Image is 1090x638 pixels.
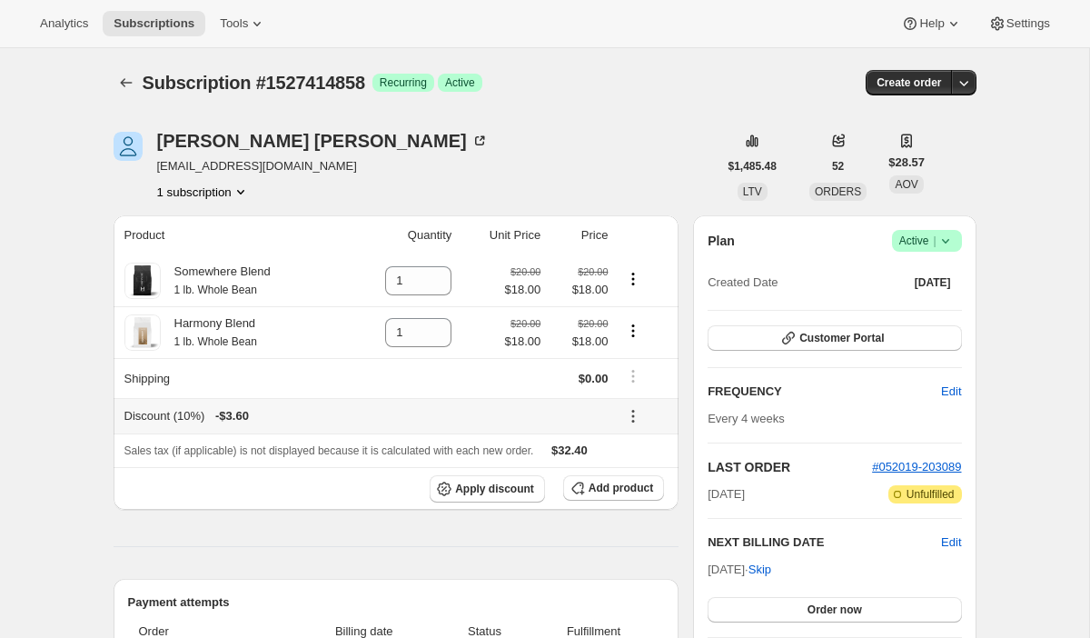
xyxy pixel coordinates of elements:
[919,16,944,31] span: Help
[510,266,540,277] small: $20.00
[143,73,365,93] span: Subscription #1527414858
[890,11,973,36] button: Help
[103,11,205,36] button: Subscriptions
[445,75,475,90] span: Active
[708,563,771,576] span: [DATE] ·
[157,157,489,175] span: [EMAIL_ADDRESS][DOMAIN_NAME]
[209,11,277,36] button: Tools
[708,597,961,623] button: Order now
[380,75,427,90] span: Recurring
[157,183,250,201] button: Product actions
[872,458,961,476] button: #052019-203089
[907,487,955,502] span: Unfulfilled
[832,159,844,174] span: 52
[904,270,962,295] button: [DATE]
[124,314,161,351] img: product img
[941,383,961,401] span: Edit
[1006,16,1050,31] span: Settings
[799,331,884,345] span: Customer Portal
[933,234,936,248] span: |
[114,215,347,255] th: Product
[563,475,664,501] button: Add product
[430,475,545,503] button: Apply discount
[161,263,271,299] div: Somewhere Blend
[220,16,248,31] span: Tools
[748,561,771,579] span: Skip
[551,444,588,457] span: $32.40
[589,481,653,495] span: Add product
[619,321,648,341] button: Product actions
[708,485,745,503] span: [DATE]
[174,335,257,348] small: 1 lb. Whole Bean
[821,154,855,179] button: 52
[579,372,609,385] span: $0.00
[504,281,540,299] span: $18.00
[455,482,534,496] span: Apply discount
[941,533,961,552] button: Edit
[738,555,782,584] button: Skip
[29,11,99,36] button: Analytics
[877,75,941,90] span: Create order
[872,460,961,474] a: #052019-203089
[161,314,257,351] div: Harmony Blend
[866,70,952,95] button: Create order
[346,215,457,255] th: Quantity
[114,70,139,95] button: Subscriptions
[114,132,143,161] span: Diane Cappelletti
[718,154,788,179] button: $1,485.48
[930,377,972,406] button: Edit
[708,533,941,552] h2: NEXT BILLING DATE
[728,159,777,174] span: $1,485.48
[808,603,862,617] span: Order now
[578,266,608,277] small: $20.00
[743,185,762,198] span: LTV
[708,232,735,250] h2: Plan
[457,215,546,255] th: Unit Price
[546,215,613,255] th: Price
[888,154,925,172] span: $28.57
[708,458,872,476] h2: LAST ORDER
[578,318,608,329] small: $20.00
[124,407,609,425] div: Discount (10%)
[815,185,861,198] span: ORDERS
[708,383,941,401] h2: FREQUENCY
[40,16,88,31] span: Analytics
[708,325,961,351] button: Customer Portal
[174,284,257,296] small: 1 lb. Whole Bean
[124,444,534,457] span: Sales tax (if applicable) is not displayed because it is calculated with each new order.
[551,281,608,299] span: $18.00
[619,269,648,289] button: Product actions
[124,263,161,299] img: product img
[977,11,1061,36] button: Settings
[551,333,608,351] span: $18.00
[619,366,648,386] button: Shipping actions
[510,318,540,329] small: $20.00
[504,333,540,351] span: $18.00
[215,407,249,425] span: - $3.60
[899,232,955,250] span: Active
[915,275,951,290] span: [DATE]
[157,132,489,150] div: [PERSON_NAME] [PERSON_NAME]
[895,178,917,191] span: AOV
[708,274,778,292] span: Created Date
[708,412,785,425] span: Every 4 weeks
[114,16,194,31] span: Subscriptions
[128,593,665,612] h2: Payment attempts
[114,358,347,398] th: Shipping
